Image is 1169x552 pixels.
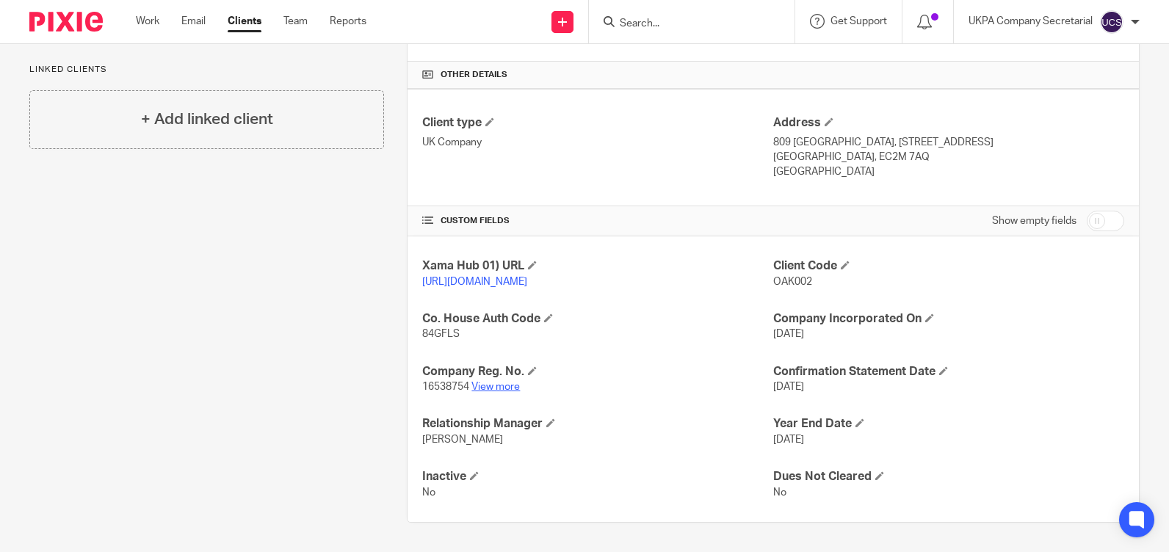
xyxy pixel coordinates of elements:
[773,469,1124,484] h4: Dues Not Cleared
[181,14,206,29] a: Email
[773,115,1124,131] h4: Address
[773,364,1124,379] h4: Confirmation Statement Date
[422,487,435,498] span: No
[283,14,308,29] a: Team
[773,135,1124,150] p: 809 [GEOGRAPHIC_DATA], [STREET_ADDRESS]
[969,14,1093,29] p: UKPA Company Secretarial
[773,435,804,445] span: [DATE]
[136,14,159,29] a: Work
[228,14,261,29] a: Clients
[992,214,1076,228] label: Show empty fields
[422,311,773,327] h4: Co. House Auth Code
[618,18,750,31] input: Search
[773,487,786,498] span: No
[422,416,773,432] h4: Relationship Manager
[1100,10,1123,34] img: svg%3E
[422,135,773,150] p: UK Company
[773,311,1124,327] h4: Company Incorporated On
[773,416,1124,432] h4: Year End Date
[422,115,773,131] h4: Client type
[422,258,773,274] h4: Xama Hub 01) URL
[773,329,804,339] span: [DATE]
[471,382,520,392] a: View more
[422,382,469,392] span: 16538754
[830,16,887,26] span: Get Support
[773,382,804,392] span: [DATE]
[422,435,503,445] span: [PERSON_NAME]
[29,64,384,76] p: Linked clients
[773,164,1124,179] p: [GEOGRAPHIC_DATA]
[422,469,773,484] h4: Inactive
[773,150,1124,164] p: [GEOGRAPHIC_DATA], EC2M 7AQ
[422,364,773,379] h4: Company Reg. No.
[773,277,812,287] span: OAK002
[773,258,1124,274] h4: Client Code
[422,329,460,339] span: 84GFLS
[441,69,507,81] span: Other details
[29,12,103,32] img: Pixie
[141,108,273,131] h4: + Add linked client
[422,277,527,287] a: [URL][DOMAIN_NAME]
[422,215,773,227] h4: CUSTOM FIELDS
[330,14,366,29] a: Reports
